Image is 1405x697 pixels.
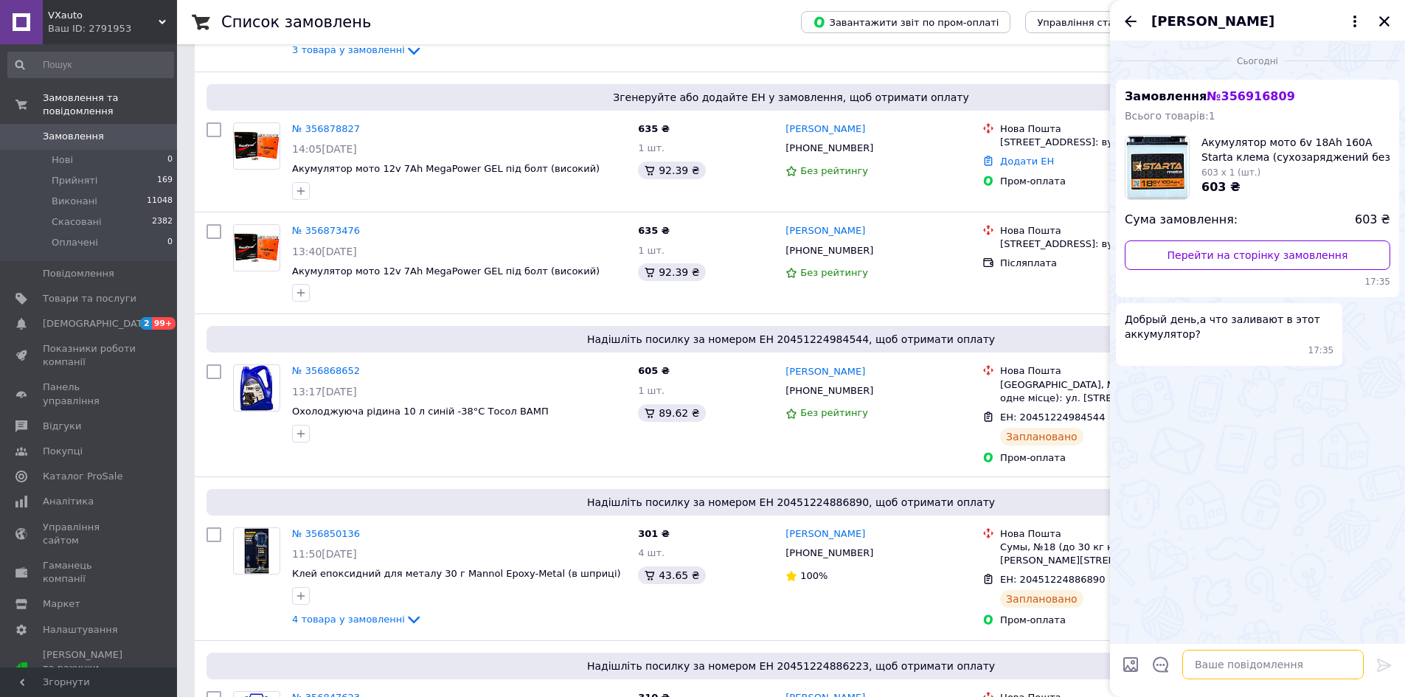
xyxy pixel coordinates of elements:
span: Замовлення [43,130,104,143]
button: [PERSON_NAME] [1151,12,1364,31]
span: 14:05[DATE] [292,143,357,155]
span: Показники роботи компанії [43,342,136,369]
a: Охолоджуюча рідина 10 л синій -38°С Тосол ВАМП [292,406,549,417]
span: Надішліть посилку за номером ЕН 20451224984544, щоб отримати оплату [212,332,1370,347]
span: Згенеруйте або додайте ЕН у замовлення, щоб отримати оплату [212,90,1370,105]
a: [PERSON_NAME] [785,365,865,379]
span: Акумулятор мото 12v 7Ah MegaPower GEL під болт (високий) [292,266,600,277]
span: [DEMOGRAPHIC_DATA] [43,317,152,330]
span: 1 шт. [638,142,665,153]
a: Фото товару [233,364,280,412]
div: Пром-оплата [1000,614,1207,627]
a: Додати ЕН [1000,156,1054,167]
a: 3 товара у замовленні [292,44,423,55]
div: 92.39 ₴ [638,162,705,179]
img: Фото товару [234,233,280,263]
a: № 356868652 [292,365,360,376]
a: [PERSON_NAME] [785,122,865,136]
a: Клей епоксидний для металу 30 г Mannol Epoxy-Metal (в шприці) [292,568,621,579]
span: [PERSON_NAME] та рахунки [43,648,136,689]
span: Прийняті [52,174,97,187]
span: Управління сайтом [43,521,136,547]
div: [PHONE_NUMBER] [783,381,876,400]
a: [PERSON_NAME] [785,527,865,541]
span: 301 ₴ [638,528,670,539]
span: 17:35 12.08.2025 [1125,276,1390,288]
span: Добрый день,а что заливают в этот аккумулятор? [1125,312,1333,341]
span: VXauto [48,9,159,22]
span: 603 x 1 (шт.) [1201,167,1260,178]
button: Назад [1122,13,1139,30]
span: Без рейтингу [800,407,868,418]
div: Сумы, №18 (до 30 кг на одно место): ул. [PERSON_NAME][STREET_ADDRESS] [1000,541,1207,567]
input: Пошук [7,52,174,78]
span: 603 ₴ [1355,212,1390,229]
div: Нова Пошта [1000,527,1207,541]
span: Панель управління [43,381,136,407]
span: Управління статусами [1037,17,1150,28]
button: Управління статусами [1025,11,1162,33]
span: 100% [800,570,828,581]
a: 4 товара у замовленні [292,614,423,625]
div: Нова Пошта [1000,364,1207,378]
span: 3 товара у замовленні [292,44,405,55]
span: Аналітика [43,495,94,508]
span: 0 [167,153,173,167]
span: Скасовані [52,215,102,229]
div: [PHONE_NUMBER] [783,139,876,158]
div: [STREET_ADDRESS]: вул. Червона, 2г [1000,237,1207,251]
div: Післяплата [1000,257,1207,270]
span: Всього товарів: 1 [1125,110,1215,122]
span: Каталог ProSale [43,470,122,483]
span: Без рейтингу [800,267,868,278]
span: Замовлення та повідомлення [43,91,177,118]
div: Заплановано [1000,428,1083,445]
span: № 356916809 [1207,89,1294,103]
a: [PERSON_NAME] [785,224,865,238]
span: 17:35 12.08.2025 [1308,344,1334,357]
div: Пром-оплата [1000,175,1207,188]
span: 4 товара у замовленні [292,614,405,625]
span: ЕН: 20451224984544 [1000,412,1105,423]
span: 635 ₴ [638,225,670,236]
span: 1 шт. [638,245,665,256]
span: Сума замовлення: [1125,212,1238,229]
button: Закрити [1375,13,1393,30]
div: [PHONE_NUMBER] [783,241,876,260]
span: Маркет [43,597,80,611]
span: Налаштування [43,623,118,637]
span: Замовлення [1125,89,1295,103]
a: Фото товару [233,122,280,170]
span: Покупці [43,445,83,458]
a: Акумулятор мото 12v 7Ah MegaPower GEL під болт (високий) [292,163,600,174]
span: 13:17[DATE] [292,386,357,398]
div: Заплановано [1000,590,1083,608]
span: 11:50[DATE] [292,548,357,560]
span: 0 [167,236,173,249]
span: Повідомлення [43,267,114,280]
div: 43.65 ₴ [638,566,705,584]
span: 169 [157,174,173,187]
img: Фото товару [244,528,269,574]
div: Нова Пошта [1000,224,1207,237]
a: Фото товару [233,224,280,271]
div: 89.62 ₴ [638,404,705,422]
span: Виконані [52,195,97,208]
span: 2382 [152,215,173,229]
span: Акумулятор мото 6v 18Ah 160A Starta клема (сухозаряджений без електроліту) [1201,135,1390,164]
span: 603 ₴ [1201,180,1241,194]
a: № 356878827 [292,123,360,134]
div: [STREET_ADDRESS]: вул. Червона, 2г [1000,136,1207,149]
span: 99+ [152,317,176,330]
img: 3834683429_w100_h100_3834683429.jpg [1126,136,1188,199]
span: 13:40[DATE] [292,246,357,257]
span: 2 [140,317,152,330]
span: Без рейтингу [800,165,868,176]
span: [PERSON_NAME] [1151,12,1274,31]
a: Перейти на сторінку замовлення [1125,240,1390,270]
a: № 356850136 [292,528,360,539]
img: Фото товару [240,365,274,411]
span: ЕН: 20451224886890 [1000,574,1105,585]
